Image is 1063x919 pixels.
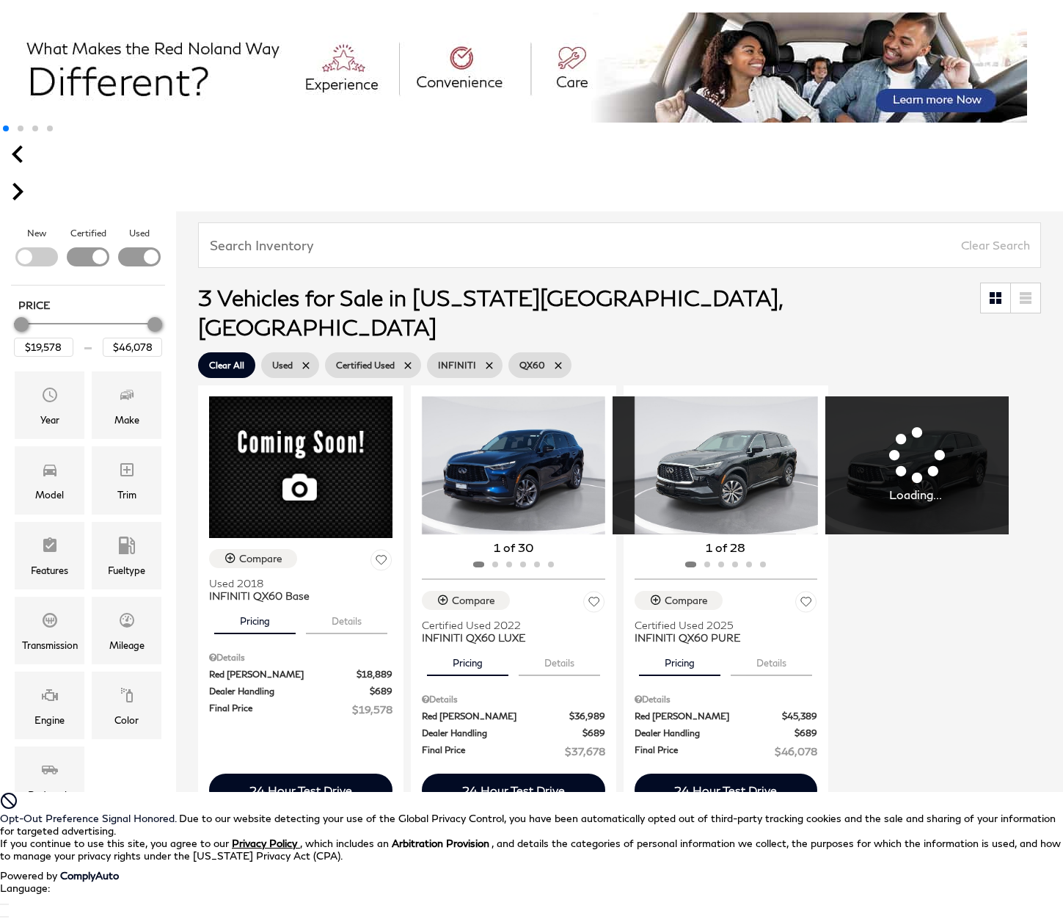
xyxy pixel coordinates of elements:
[249,783,352,797] div: 24 Hour Test Drive
[422,710,605,723] a: Red [PERSON_NAME] $36,989
[422,727,582,740] span: Dealer Handling
[232,837,297,849] u: Privacy Policy
[357,668,392,681] span: $18,889
[731,644,812,676] button: details tab
[209,549,297,568] button: Compare Vehicle
[41,758,59,787] span: Bodystyle
[635,396,818,534] img: 2025 INFINITI QX60 PURE 1
[422,774,605,807] div: 24 Hour Test Drive - INFINITI QX60 LUXE
[635,591,723,610] button: Compare Vehicle
[209,702,352,717] span: Final Price
[92,446,161,514] div: Trim Trim
[109,637,145,653] div: Mileage
[92,522,161,589] div: Fueltype Fueltype
[15,522,84,589] div: Features Features
[15,747,84,814] div: Bodystyle Bodystyle
[118,683,136,712] span: Color
[635,774,818,807] div: 24 Hour Test Drive - INFINITI QX60 PURE
[370,685,392,698] span: $689
[801,547,821,579] div: Next slide
[11,226,165,285] div: Filter by Vehicle Type
[665,594,708,607] div: Compare
[422,396,605,534] img: 2022 INFINITI QX60 LUXE 1
[569,710,605,723] span: $36,989
[47,126,53,131] span: Go to slide 4
[232,837,300,849] a: Privacy Policy
[635,727,818,740] a: Dealer Handling $689
[422,710,569,723] span: Red [PERSON_NAME]
[41,457,59,487] span: Model
[635,396,818,534] div: 1 / 2
[775,744,817,759] span: $46,078
[411,540,616,556] div: 1 of 30
[28,787,72,803] div: Bodystyle
[35,487,64,503] div: Model
[209,577,381,589] span: Used 2018
[209,577,392,602] a: Used 2018 INFINITI QX60 Base
[92,597,161,664] div: Mileage Mileage
[422,631,594,644] span: INFINITI QX60 LUXE
[306,602,387,634] button: details tab
[40,412,59,428] div: Year
[118,533,136,562] span: Fueltype
[114,412,139,428] div: Make
[352,702,392,717] span: $19,578
[31,562,68,578] div: Features
[635,631,807,644] span: INFINITI QX60 PURE
[427,644,508,676] button: pricing tab
[209,396,392,538] img: 2018 INFINITI QX60 Base
[422,619,594,631] span: Certified Used 2022
[103,338,162,357] input: Maximum
[674,783,777,797] div: 24 Hour Test Drive
[70,226,106,241] label: Certified
[92,371,161,439] div: Make Make
[422,619,605,644] a: Certified Used 2022 INFINITI QX60 LUXE
[14,338,73,357] input: Minimum
[108,562,145,578] div: Fueltype
[519,356,545,374] span: QX60
[147,317,162,332] div: Maximum Price
[624,540,829,556] div: 1 of 28
[422,693,605,706] div: Pricing Details - INFINITI QX60 LUXE
[422,727,605,740] a: Dealer Handling $689
[14,317,29,332] div: Minimum Price
[794,727,817,740] span: $689
[129,226,150,241] label: Used
[209,702,392,717] a: Final Price $19,578
[422,744,605,759] a: Final Price $37,678
[22,637,78,653] div: Transmission
[519,644,600,676] button: details tab
[118,382,136,412] span: Make
[209,651,392,664] div: Pricing Details - INFINITI QX60 Base
[422,744,565,759] span: Final Price
[582,727,605,740] span: $689
[635,693,818,706] div: Pricing Details - INFINITI QX60 PURE
[639,644,720,676] button: pricing tab
[635,710,783,723] span: Red [PERSON_NAME]
[209,589,381,602] span: INFINITI QX60 Base
[209,356,244,374] span: Clear All
[422,591,510,610] button: Compare Vehicle
[15,446,84,514] div: Model Model
[18,299,158,312] h5: Price
[209,685,392,698] a: Dealer Handling $689
[635,727,795,740] span: Dealer Handling
[118,608,136,637] span: Mileage
[15,672,84,739] div: Engine Engine
[272,356,293,374] span: Used
[114,712,139,728] div: Color
[14,312,162,357] div: Price
[782,710,817,723] span: $45,389
[41,608,59,637] span: Transmission
[565,744,605,759] span: $37,678
[27,226,46,241] label: New
[209,668,392,681] a: Red [PERSON_NAME] $18,889
[198,222,1041,268] input: Search Inventory
[825,396,1009,534] div: 2 / 2
[462,783,565,797] div: 24 Hour Test Drive
[41,683,59,712] span: Engine
[589,547,609,579] div: Next slide
[392,837,489,849] strong: Arbitration Provision
[117,487,136,503] div: Trim
[635,744,775,759] span: Final Price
